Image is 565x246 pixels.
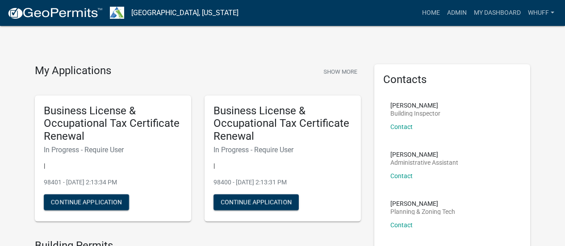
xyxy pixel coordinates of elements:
[44,161,182,171] p: |
[390,208,455,215] p: Planning & Zoning Tech
[470,4,524,21] a: My Dashboard
[444,4,470,21] a: Admin
[390,123,413,130] a: Contact
[419,4,444,21] a: Home
[390,172,413,179] a: Contact
[44,178,182,187] p: 98401 - [DATE] 2:13:34 PM
[213,146,352,154] h6: In Progress - Require User
[390,102,440,108] p: [PERSON_NAME]
[213,161,352,171] p: |
[383,73,522,86] h5: Contacts
[524,4,558,21] a: whuff
[213,178,352,187] p: 98400 - [DATE] 2:13:31 PM
[390,151,458,158] p: [PERSON_NAME]
[131,5,239,21] a: [GEOGRAPHIC_DATA], [US_STATE]
[390,221,413,229] a: Contact
[44,146,182,154] h6: In Progress - Require User
[213,194,299,210] button: Continue Application
[390,110,440,117] p: Building Inspector
[44,104,182,143] h5: Business License & Occupational Tax Certificate Renewal
[390,159,458,166] p: Administrative Assistant
[44,194,129,210] button: Continue Application
[110,7,124,19] img: Troup County, Georgia
[390,200,455,207] p: [PERSON_NAME]
[213,104,352,143] h5: Business License & Occupational Tax Certificate Renewal
[320,64,361,79] button: Show More
[35,64,111,78] h4: My Applications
